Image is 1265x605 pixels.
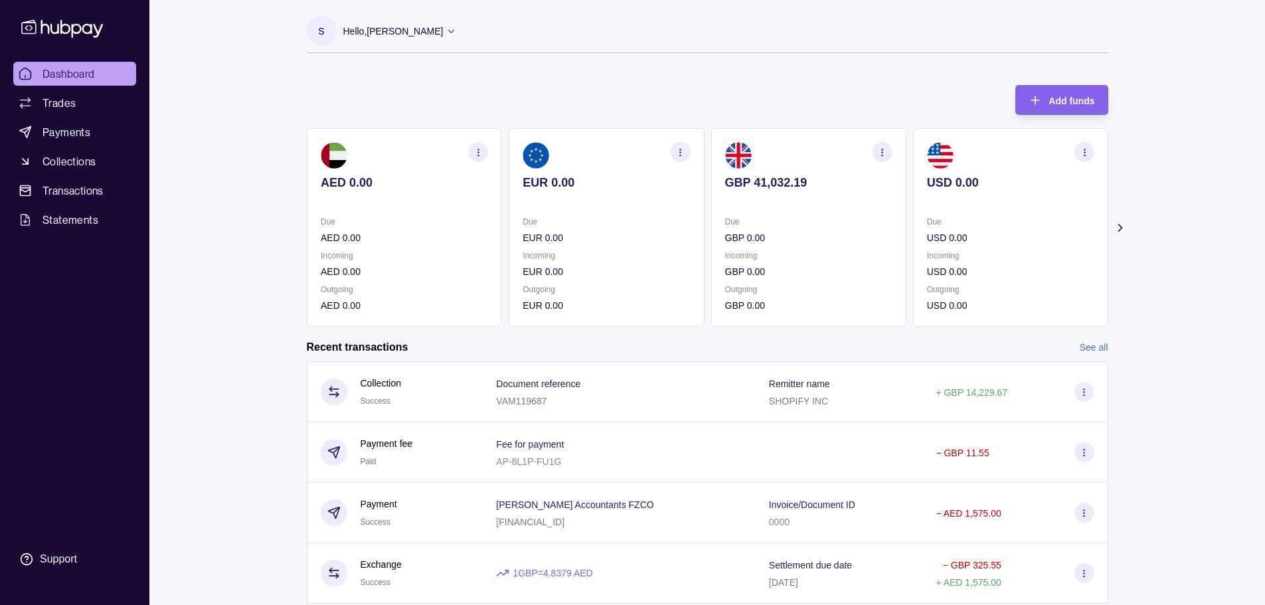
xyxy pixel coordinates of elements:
[13,179,136,203] a: Transactions
[496,379,580,389] p: Document reference
[523,248,690,263] p: Incoming
[1015,85,1108,115] button: Add funds
[42,124,90,140] span: Payments
[321,230,488,245] p: AED 0.00
[769,499,855,510] p: Invoice/Document ID
[523,298,690,313] p: EUR 0.00
[513,566,592,580] p: 1 GBP = 4.8379 AED
[926,215,1094,229] p: Due
[724,298,892,313] p: GBP 0.00
[321,175,488,190] p: AED 0.00
[769,577,798,588] p: [DATE]
[936,577,1001,588] p: + AED 1,575.00
[321,298,488,313] p: AED 0.00
[523,282,690,297] p: Outgoing
[42,153,96,169] span: Collections
[13,208,136,232] a: Statements
[318,24,324,39] p: S
[361,376,401,390] p: Collection
[926,230,1094,245] p: USD 0.00
[926,298,1094,313] p: USD 0.00
[42,212,98,228] span: Statements
[724,248,892,263] p: Incoming
[361,396,390,406] span: Success
[13,91,136,115] a: Trades
[361,578,390,587] span: Success
[307,340,408,355] h2: Recent transactions
[496,396,547,406] p: VAM119687
[724,230,892,245] p: GBP 0.00
[936,448,989,458] p: − GBP 11.55
[496,517,564,527] p: [FINANCIAL_ID]
[1049,96,1094,106] span: Add funds
[361,517,390,527] span: Success
[321,248,488,263] p: Incoming
[769,560,852,570] p: Settlement due date
[42,95,76,111] span: Trades
[724,175,892,190] p: GBP 41,032.19
[321,282,488,297] p: Outgoing
[13,149,136,173] a: Collections
[769,396,828,406] p: SHOPIFY INC
[13,62,136,86] a: Dashboard
[943,560,1001,570] p: − GBP 325.55
[321,264,488,279] p: AED 0.00
[13,545,136,573] a: Support
[343,24,444,39] p: Hello, [PERSON_NAME]
[496,439,564,450] p: Fee for payment
[13,120,136,144] a: Payments
[321,142,347,169] img: ae
[724,142,751,169] img: gb
[724,282,892,297] p: Outgoing
[926,282,1094,297] p: Outgoing
[361,457,377,466] span: Paid
[361,497,397,511] p: Payment
[769,517,790,527] p: 0000
[42,183,104,199] span: Transactions
[936,508,1001,519] p: − AED 1,575.00
[361,436,413,451] p: Payment fee
[321,215,488,229] p: Due
[523,142,549,169] img: eu
[496,456,561,467] p: AP-8L1P-FU1G
[361,557,402,572] p: Exchange
[523,175,690,190] p: EUR 0.00
[523,215,690,229] p: Due
[724,264,892,279] p: GBP 0.00
[926,248,1094,263] p: Incoming
[936,387,1007,398] p: + GBP 14,229.67
[926,264,1094,279] p: USD 0.00
[523,230,690,245] p: EUR 0.00
[1080,340,1108,355] a: See all
[523,264,690,279] p: EUR 0.00
[769,379,830,389] p: Remitter name
[496,499,653,510] p: [PERSON_NAME] Accountants FZCO
[42,66,95,82] span: Dashboard
[926,175,1094,190] p: USD 0.00
[40,552,77,566] div: Support
[724,215,892,229] p: Due
[926,142,953,169] img: us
